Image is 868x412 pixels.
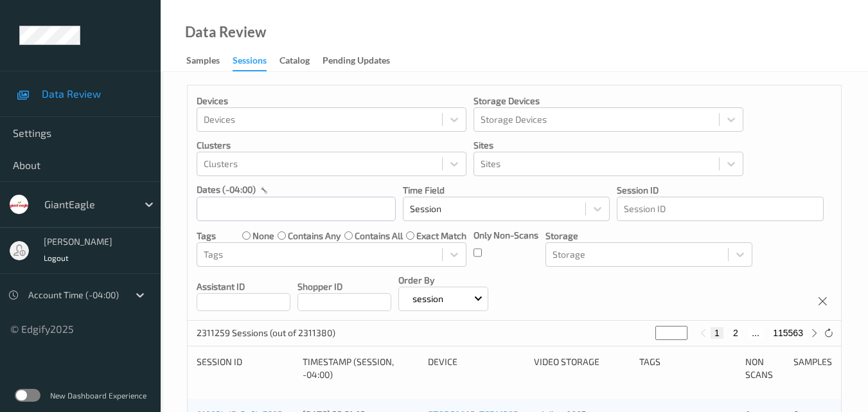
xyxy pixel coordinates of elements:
[233,54,267,71] div: Sessions
[197,280,290,293] p: Assistant ID
[197,139,466,152] p: Clusters
[745,355,784,381] div: Non Scans
[197,355,294,381] div: Session ID
[303,355,419,381] div: Timestamp (Session, -04:00)
[398,274,488,287] p: Order By
[186,54,220,70] div: Samples
[545,229,752,242] p: Storage
[197,327,335,339] p: 2311259 Sessions (out of 2311380)
[297,280,391,293] p: Shopper ID
[748,327,763,339] button: ...
[474,94,743,107] p: Storage Devices
[279,52,323,70] a: Catalog
[474,139,743,152] p: Sites
[408,292,448,305] p: session
[186,52,233,70] a: Samples
[288,229,341,242] label: contains any
[769,327,807,339] button: 115563
[233,52,279,71] a: Sessions
[252,229,274,242] label: none
[639,355,736,381] div: Tags
[323,54,390,70] div: Pending Updates
[793,355,832,381] div: Samples
[197,94,466,107] p: Devices
[534,355,631,381] div: Video Storage
[197,229,216,242] p: Tags
[428,355,525,381] div: Device
[711,327,723,339] button: 1
[185,26,266,39] div: Data Review
[729,327,742,339] button: 2
[355,229,403,242] label: contains all
[197,183,256,196] p: dates (-04:00)
[403,184,610,197] p: Time Field
[279,54,310,70] div: Catalog
[416,229,466,242] label: exact match
[323,52,403,70] a: Pending Updates
[617,184,824,197] p: Session ID
[474,229,538,242] p: Only Non-Scans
